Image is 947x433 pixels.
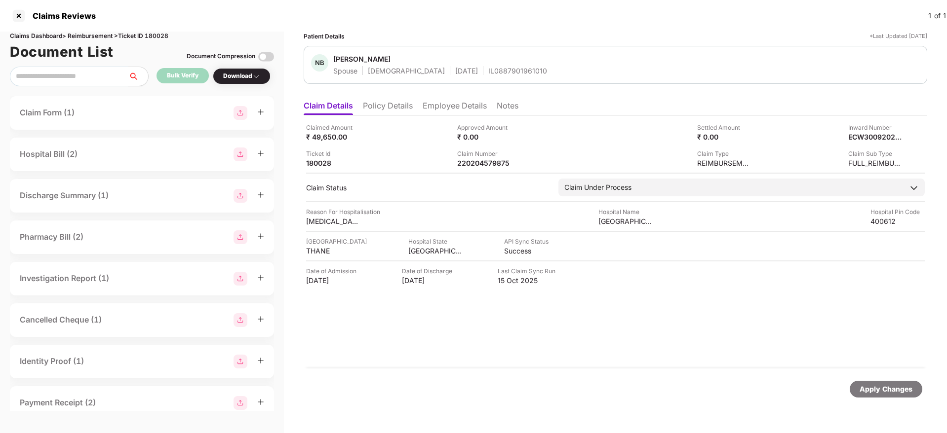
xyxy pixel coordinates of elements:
[848,123,903,132] div: Inward Number
[20,148,78,160] div: Hospital Bill (2)
[306,123,360,132] div: Claimed Amount
[497,101,518,115] li: Notes
[306,149,360,158] div: Ticket Id
[257,398,264,405] span: plus
[257,191,264,198] span: plus
[257,150,264,157] span: plus
[848,149,903,158] div: Claim Sub Type
[234,147,247,161] img: svg+xml;base64,PHN2ZyBpZD0iR3JvdXBfMjg4MTMiIGRhdGEtbmFtZT0iR3JvdXAgMjg4MTMiIHhtbG5zPSJodHRwOi8vd3...
[598,207,653,216] div: Hospital Name
[457,158,512,168] div: 220204579875
[333,66,357,75] div: Spouse
[306,158,360,168] div: 180028
[363,101,413,115] li: Policy Details
[20,397,96,409] div: Payment Receipt (2)
[234,396,247,410] img: svg+xml;base64,PHN2ZyBpZD0iR3JvdXBfMjg4MTMiIGRhdGEtbmFtZT0iR3JvdXAgMjg4MTMiIHhtbG5zPSJodHRwOi8vd3...
[234,189,247,203] img: svg+xml;base64,PHN2ZyBpZD0iR3JvdXBfMjg4MTMiIGRhdGEtbmFtZT0iR3JvdXAgMjg4MTMiIHhtbG5zPSJodHRwOi8vd3...
[234,313,247,327] img: svg+xml;base64,PHN2ZyBpZD0iR3JvdXBfMjg4MTMiIGRhdGEtbmFtZT0iR3JvdXAgMjg4MTMiIHhtbG5zPSJodHRwOi8vd3...
[304,32,345,41] div: Patient Details
[408,237,463,246] div: Hospital State
[306,183,549,192] div: Claim Status
[167,71,198,80] div: Bulk Verify
[860,384,912,395] div: Apply Changes
[258,49,274,65] img: svg+xml;base64,PHN2ZyBpZD0iVG9nZ2xlLTMyeDMyIiB4bWxucz0iaHR0cDovL3d3dy53My5vcmcvMjAwMC9zdmciIHdpZH...
[252,72,260,80] img: svg+xml;base64,PHN2ZyBpZD0iRHJvcGRvd24tMzJ4MzIiIHhtbG5zPSJodHRwOi8vd3d3LnczLm9yZy8yMDAwL3N2ZyIgd2...
[306,266,360,276] div: Date of Admission
[564,182,631,193] div: Claim Under Process
[402,266,456,276] div: Date of Discharge
[488,66,547,75] div: IL0887901961010
[333,54,391,64] div: [PERSON_NAME]
[257,233,264,240] span: plus
[870,216,925,226] div: 400612
[223,72,260,81] div: Download
[306,246,360,255] div: THANE
[20,231,83,243] div: Pharmacy Bill (2)
[234,106,247,120] img: svg+xml;base64,PHN2ZyBpZD0iR3JvdXBfMjg4MTMiIGRhdGEtbmFtZT0iR3JvdXAgMjg4MTMiIHhtbG5zPSJodHRwOi8vd3...
[20,189,109,202] div: Discharge Summary (1)
[10,32,274,41] div: Claims Dashboard > Reimbursement > Ticket ID 180028
[697,149,751,158] div: Claim Type
[234,355,247,368] img: svg+xml;base64,PHN2ZyBpZD0iR3JvdXBfMjg4MTMiIGRhdGEtbmFtZT0iR3JvdXAgMjg4MTMiIHhtbG5zPSJodHRwOi8vd3...
[257,274,264,281] span: plus
[598,216,653,226] div: [GEOGRAPHIC_DATA]
[455,66,478,75] div: [DATE]
[257,316,264,323] span: plus
[20,107,75,119] div: Claim Form (1)
[306,237,367,246] div: [GEOGRAPHIC_DATA]
[306,216,360,226] div: [MEDICAL_DATA]
[848,132,903,142] div: ECW30092025000000269
[408,246,463,255] div: [GEOGRAPHIC_DATA]
[234,272,247,286] img: svg+xml;base64,PHN2ZyBpZD0iR3JvdXBfMjg4MTMiIGRhdGEtbmFtZT0iR3JvdXAgMjg4MTMiIHhtbG5zPSJodHRwOi8vd3...
[402,276,456,285] div: [DATE]
[304,101,353,115] li: Claim Details
[306,276,360,285] div: [DATE]
[306,207,380,216] div: Reason For Hospitalisation
[457,123,512,132] div: Approved Amount
[909,183,919,193] img: downArrowIcon
[20,355,84,367] div: Identity Proof (1)
[498,266,555,276] div: Last Claim Sync Run
[368,66,445,75] div: [DEMOGRAPHIC_DATA]
[10,41,114,63] h1: Document List
[128,67,149,86] button: search
[928,10,947,21] div: 1 of 1
[869,32,927,41] div: *Last Updated [DATE]
[20,272,109,285] div: Investigation Report (1)
[128,72,148,80] span: search
[697,123,751,132] div: Settled Amount
[27,11,96,21] div: Claims Reviews
[311,54,328,72] div: NB
[457,149,512,158] div: Claim Number
[504,246,549,255] div: Success
[187,52,255,61] div: Document Compression
[423,101,487,115] li: Employee Details
[697,132,751,142] div: ₹ 0.00
[234,230,247,244] img: svg+xml;base64,PHN2ZyBpZD0iR3JvdXBfMjg4MTMiIGRhdGEtbmFtZT0iR3JvdXAgMjg4MTMiIHhtbG5zPSJodHRwOi8vd3...
[697,158,751,168] div: REIMBURSEMENT
[870,207,925,216] div: Hospital Pin Code
[306,132,360,142] div: ₹ 49,650.00
[848,158,903,168] div: FULL_REIMBURSEMENT
[457,132,512,142] div: ₹ 0.00
[257,108,264,115] span: plus
[504,237,549,246] div: API Sync Status
[20,314,102,326] div: Cancelled Cheque (1)
[257,357,264,364] span: plus
[498,276,555,285] div: 15 Oct 2025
